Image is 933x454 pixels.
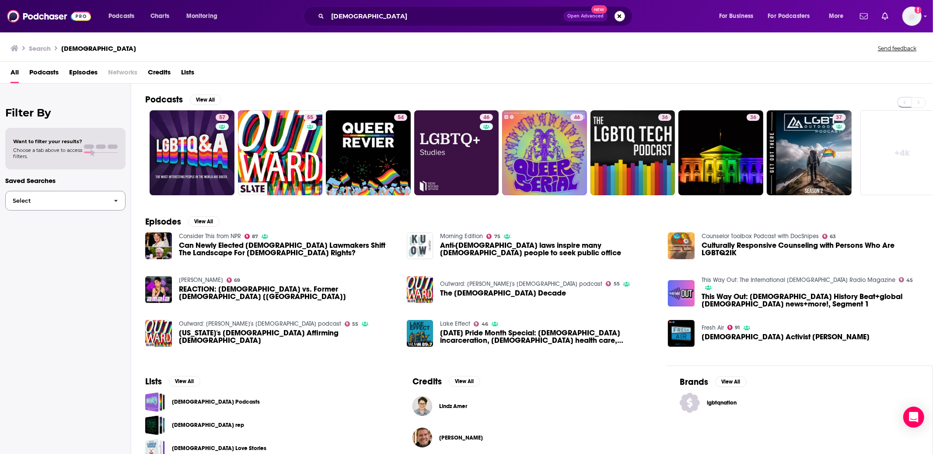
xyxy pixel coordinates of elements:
[412,428,432,447] a: David Duffield
[680,377,708,387] h2: Brands
[735,326,740,330] span: 91
[829,10,844,22] span: More
[13,138,82,144] span: Want to filter your results?
[69,65,98,83] a: Episodes
[878,9,892,24] a: Show notifications dropdown
[172,443,266,453] a: [DEMOGRAPHIC_DATA] Love Stories
[61,44,136,53] h3: [DEMOGRAPHIC_DATA]
[145,94,221,105] a: PodcastsView All
[440,242,657,257] span: Anti-[DEMOGRAPHIC_DATA] laws inspire many [DEMOGRAPHIC_DATA] people to seek public office
[179,285,396,300] a: REACTION: LGBTQ vs. Former LGBTQ [Jubilee Middle Ground]
[439,403,467,410] a: Lindz Amer
[668,280,695,307] img: This Way Out: LGBTQ History Beat+global LGBTQ news+more!, Segment 1
[440,232,483,240] a: Morning Edition
[474,321,488,327] a: 46
[902,7,922,26] span: Logged in as tmarra
[662,113,668,122] span: 36
[29,65,59,83] a: Podcasts
[179,242,396,257] a: Can Newly Elected LGBTQ Lawmakers Shift The Landscape For LGBTQ Rights?
[172,397,260,407] a: [DEMOGRAPHIC_DATA] Podcasts
[449,376,480,387] button: View All
[412,424,652,452] button: David DuffieldDavid Duffield
[352,322,358,326] span: 55
[903,407,924,428] div: Open Intercom Messenger
[856,9,871,24] a: Show notifications dropdown
[680,377,747,387] a: BrandsView All
[875,45,919,52] button: Send feedback
[407,232,433,259] img: Anti-LGBTQ laws inspire many LGBTQ people to seek public office
[345,321,359,327] a: 55
[440,329,657,344] span: [DATE] Pride Month Special: [DEMOGRAPHIC_DATA] incarceration, [DEMOGRAPHIC_DATA] health care, [DE...
[702,324,724,331] a: Fresh Air
[822,234,836,239] a: 63
[412,376,442,387] h2: Credits
[440,289,566,297] a: The LGBTQ Decade
[440,280,602,288] a: Outward: Slate's LGBTQ podcast
[407,276,433,303] a: The LGBTQ Decade
[680,393,919,413] a: lgbtqnation
[407,320,433,347] img: Tuesday 6/27/23 Pride Month Special: LGBTQ incarceration, LGBTQ health care, LGBTQ farmers, Progr...
[727,325,740,330] a: 91
[398,113,404,122] span: 54
[179,242,396,257] span: Can Newly Elected [DEMOGRAPHIC_DATA] Lawmakers Shift The Landscape For [DEMOGRAPHIC_DATA] Rights?
[902,7,922,26] button: Show profile menu
[702,333,870,341] span: [DEMOGRAPHIC_DATA] Activist [PERSON_NAME]
[591,5,607,14] span: New
[145,216,181,227] h2: Episodes
[108,65,137,83] span: Networks
[902,7,922,26] img: User Profile
[179,329,396,344] span: [US_STATE]'s [DEMOGRAPHIC_DATA] Affirming [DEMOGRAPHIC_DATA]
[570,114,584,121] a: 46
[7,8,91,25] a: Podchaser - Follow, Share and Rate Podcasts
[750,113,756,122] span: 36
[702,232,819,240] a: Counselor Toolbox Podcast with DocSnipes
[440,242,657,257] a: Anti-LGBTQ laws inspire many LGBTQ people to seek public office
[179,329,396,344] a: Tennessee's LGBTQ Affirming Churches
[899,277,913,282] a: 45
[5,106,126,119] h2: Filter By
[394,114,407,121] a: 54
[29,44,51,53] h3: Search
[234,278,240,282] span: 69
[836,113,842,122] span: 37
[719,10,754,22] span: For Business
[768,10,810,22] span: For Podcasters
[145,376,162,387] h2: Lists
[145,320,172,347] img: Tennessee's LGBTQ Affirming Churches
[591,110,675,195] a: 36
[179,276,223,284] a: Amala Ekpunobi
[10,65,19,83] a: All
[412,376,480,387] a: CreditsView All
[563,11,608,21] button: Open AdvancedNew
[440,289,566,297] span: The [DEMOGRAPHIC_DATA] Decade
[702,333,870,341] a: LGBTQ Activist Sarah McBride
[179,320,341,327] a: Outward: Slate's LGBTQ podcast
[439,434,483,441] a: David Duffield
[145,276,172,303] img: REACTION: LGBTQ vs. Former LGBTQ [Jubilee Middle Ground]
[145,216,220,227] a: EpisodesView All
[188,216,220,227] button: View All
[312,6,641,26] div: Search podcasts, credits, & more...
[715,377,747,387] button: View All
[412,396,432,416] img: Lindz Amer
[567,14,604,18] span: Open Advanced
[702,276,895,284] a: This Way Out: The International LGBTQ Radio Magazine
[668,320,695,347] img: LGBTQ Activist Sarah McBride
[148,65,171,83] a: Credits
[227,278,241,283] a: 69
[668,232,695,259] img: Culturally Responsive Counseling with Persons Who Are LGBTQ2IK
[145,415,165,435] a: LGBTQ rep
[414,110,499,195] a: 46
[179,285,396,300] span: REACTION: [DEMOGRAPHIC_DATA] vs. Former [DEMOGRAPHIC_DATA] [[GEOGRAPHIC_DATA]]
[767,110,852,195] a: 37
[486,234,500,239] a: 75
[412,392,652,420] button: Lindz AmerLindz Amer
[307,113,313,122] span: 55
